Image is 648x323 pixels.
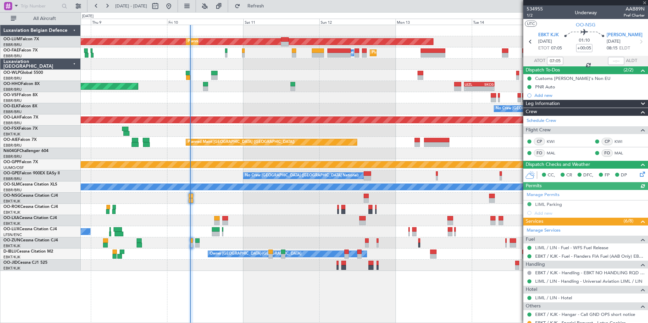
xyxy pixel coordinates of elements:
a: UUMO/OSF [3,165,24,170]
div: Sun 12 [319,19,396,25]
a: OO-LUXCessna Citation CJ4 [3,227,57,231]
span: OO-SLM [3,182,20,187]
a: OO-WLPGlobal 5500 [3,71,43,75]
div: Tue 14 [472,19,548,25]
span: Crew [526,108,537,116]
a: OO-FAEFalcon 7X [3,48,38,52]
a: EBBR/BRU [3,42,22,47]
span: FP [605,172,610,179]
div: Fri 10 [167,19,243,25]
a: EBKT/KJK [3,255,20,260]
span: Dispatch Checks and Weather [526,161,590,169]
span: (2/2) [624,66,633,73]
a: OO-GPPFalcon 7X [3,160,38,164]
a: OO-HHOFalcon 8X [3,82,40,86]
div: LEZL [465,82,479,86]
span: CR [566,172,572,179]
a: EBKT/KJK [3,243,20,249]
span: OO-LUX [3,227,19,231]
div: CP [534,138,545,145]
div: FO [602,149,613,157]
a: EBKT / KJK - Hangar - Call GND OPS short notice [535,311,635,317]
span: ELDT [619,45,630,52]
span: 07:05 [551,45,562,52]
div: - [479,87,494,91]
a: MAL [614,150,630,156]
a: EBKT/KJK [3,221,20,226]
a: MAL [547,150,562,156]
span: OO-NSG [3,194,20,198]
span: OO-GPP [3,160,19,164]
div: No Crew [GEOGRAPHIC_DATA] ([GEOGRAPHIC_DATA] National) [245,171,359,181]
a: EBBR/BRU [3,188,22,193]
div: Planned Maint Melsbroek Air Base [372,48,431,58]
div: Sat 11 [243,19,320,25]
a: EBBR/BRU [3,109,22,114]
a: EBKT / KJK - Handling - EBKT NO HANDLING RQD FOR CJ [535,270,645,276]
a: Manage Services [527,227,561,234]
a: EBBR/BRU [3,121,22,126]
a: OO-GPEFalcon 900EX EASy II [3,171,60,175]
span: OO-VSF [3,93,19,97]
a: EBKT/KJK [3,132,20,137]
a: KWI [614,138,630,145]
div: FO [534,149,545,157]
div: Thu 9 [91,19,167,25]
span: All Aircraft [18,16,72,21]
a: EBBR/BRU [3,53,22,59]
span: (6/8) [624,217,633,224]
a: OO-AIEFalcon 7X [3,138,37,142]
span: Services [526,218,543,225]
span: OO-ZUN [3,238,20,242]
a: KWI [547,138,562,145]
span: ATOT [534,58,545,64]
span: N604GF [3,149,19,153]
button: UTC [525,21,537,27]
a: N604GFChallenger 604 [3,149,48,153]
div: - [465,87,479,91]
button: Refresh [231,1,272,12]
a: LIML / LIN - Fuel - WFS Fuel Release [535,245,608,251]
span: OO-JID [3,261,18,265]
input: Trip Number [21,1,60,11]
span: [PERSON_NAME] [607,32,643,39]
a: EBKT/KJK [3,266,20,271]
span: AAB89N [624,5,645,13]
div: PNR Auto [535,84,555,90]
span: EBKT KJK [538,32,559,39]
a: EBKT/KJK [3,210,20,215]
a: EBBR/BRU [3,143,22,148]
a: OO-LAHFalcon 7X [3,115,38,120]
span: Fuel [526,236,535,243]
span: DFC, [583,172,593,179]
a: OO-ZUNCessna Citation CJ4 [3,238,58,242]
div: Planned Maint [GEOGRAPHIC_DATA] ([GEOGRAPHIC_DATA] National) [188,37,310,47]
a: EBBR/BRU [3,98,22,103]
div: Owner [GEOGRAPHIC_DATA]-[GEOGRAPHIC_DATA] [210,249,301,259]
div: Mon 13 [396,19,472,25]
span: Others [526,302,541,310]
span: Refresh [242,4,270,8]
a: OO-LXACessna Citation CJ4 [3,216,57,220]
a: OO-JIDCessna CJ1 525 [3,261,47,265]
span: ALDT [626,58,637,64]
a: OO-NSGCessna Citation CJ4 [3,194,58,198]
span: 08:15 [607,45,617,52]
a: EBBR/BRU [3,87,22,92]
span: Leg Information [526,100,560,108]
a: LIML / LIN - Hotel [535,295,572,301]
span: OO-HHO [3,82,21,86]
div: CP [602,138,613,145]
span: OO-FAE [3,48,19,52]
span: OO-FSX [3,127,19,131]
span: OO-ELK [3,104,19,108]
span: OO-LXA [3,216,19,220]
span: OO-ROK [3,205,20,209]
span: Handling [526,261,545,268]
span: Pref Charter [624,13,645,18]
span: 01:10 [579,37,590,44]
div: No Crew [GEOGRAPHIC_DATA] ([GEOGRAPHIC_DATA] National) [496,104,609,114]
a: EBBR/BRU [3,154,22,159]
a: OO-SLMCessna Citation XLS [3,182,57,187]
div: Planned Maint [GEOGRAPHIC_DATA] ([GEOGRAPHIC_DATA]) [188,137,295,147]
